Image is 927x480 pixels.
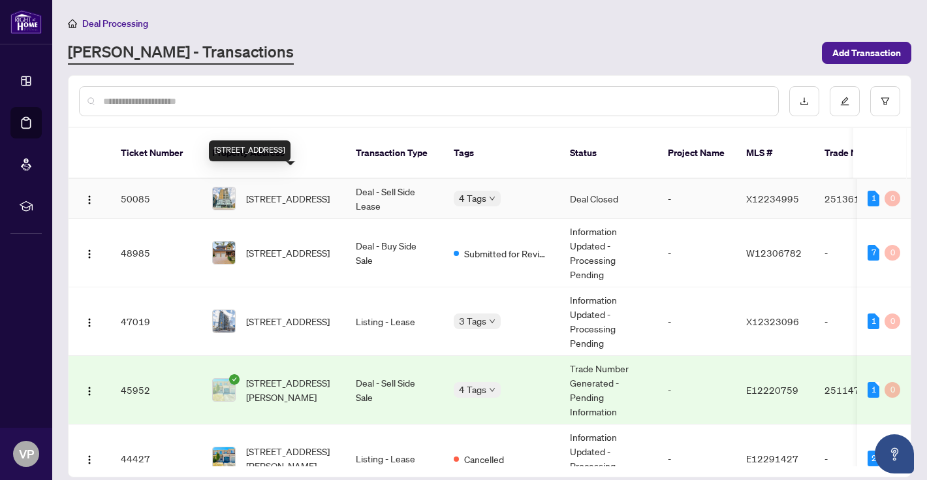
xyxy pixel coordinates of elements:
[10,10,42,34] img: logo
[868,382,879,398] div: 1
[213,379,235,401] img: thumbnail-img
[84,386,95,396] img: Logo
[559,179,657,219] td: Deal Closed
[79,188,100,209] button: Logo
[746,193,799,204] span: X12234995
[345,287,443,356] td: Listing - Lease
[202,128,345,179] th: Property Address
[657,287,736,356] td: -
[79,448,100,469] button: Logo
[443,128,559,179] th: Tags
[657,128,736,179] th: Project Name
[213,187,235,210] img: thumbnail-img
[246,191,330,206] span: [STREET_ADDRESS]
[746,384,798,396] span: E12220759
[79,379,100,400] button: Logo
[881,97,890,106] span: filter
[489,318,495,325] span: down
[559,356,657,424] td: Trade Number Generated - Pending Information
[345,128,443,179] th: Transaction Type
[814,219,905,287] td: -
[464,246,549,261] span: Submitted for Review
[345,219,443,287] td: Deal - Buy Side Sale
[868,191,879,206] div: 1
[246,376,335,404] span: [STREET_ADDRESS][PERSON_NAME]
[746,453,798,464] span: E12291427
[814,287,905,356] td: -
[868,245,879,261] div: 7
[345,179,443,219] td: Deal - Sell Side Lease
[213,310,235,332] img: thumbnail-img
[814,128,905,179] th: Trade Number
[885,313,900,329] div: 0
[814,179,905,219] td: 2513614
[885,191,900,206] div: 0
[875,434,914,473] button: Open asap
[489,195,495,202] span: down
[559,287,657,356] td: Information Updated - Processing Pending
[82,18,148,29] span: Deal Processing
[459,191,486,206] span: 4 Tags
[657,179,736,219] td: -
[229,374,240,385] span: check-circle
[657,219,736,287] td: -
[559,219,657,287] td: Information Updated - Processing Pending
[246,314,330,328] span: [STREET_ADDRESS]
[84,455,95,465] img: Logo
[459,382,486,397] span: 4 Tags
[885,382,900,398] div: 0
[110,219,202,287] td: 48985
[464,452,504,466] span: Cancelled
[79,311,100,332] button: Logo
[459,313,486,328] span: 3 Tags
[830,86,860,116] button: edit
[110,128,202,179] th: Ticket Number
[110,356,202,424] td: 45952
[789,86,819,116] button: download
[213,447,235,470] img: thumbnail-img
[84,317,95,328] img: Logo
[68,19,77,28] span: home
[746,315,799,327] span: X12323096
[868,451,879,466] div: 2
[213,242,235,264] img: thumbnail-img
[746,247,802,259] span: W12306782
[19,445,34,463] span: VP
[870,86,900,116] button: filter
[800,97,809,106] span: download
[868,313,879,329] div: 1
[840,97,849,106] span: edit
[110,179,202,219] td: 50085
[814,356,905,424] td: 2511473
[110,287,202,356] td: 47019
[832,42,901,63] span: Add Transaction
[822,42,911,64] button: Add Transaction
[559,128,657,179] th: Status
[84,195,95,205] img: Logo
[885,245,900,261] div: 0
[246,246,330,260] span: [STREET_ADDRESS]
[657,356,736,424] td: -
[209,140,291,161] div: [STREET_ADDRESS]
[68,41,294,65] a: [PERSON_NAME] - Transactions
[84,249,95,259] img: Logo
[246,444,335,473] span: [STREET_ADDRESS][PERSON_NAME]
[489,387,495,393] span: down
[736,128,814,179] th: MLS #
[79,242,100,263] button: Logo
[345,356,443,424] td: Deal - Sell Side Sale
